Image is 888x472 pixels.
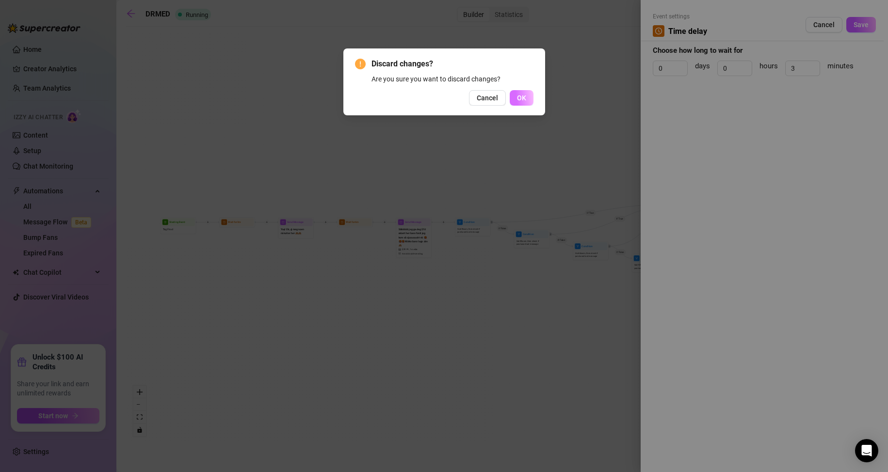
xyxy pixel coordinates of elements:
[477,94,498,102] span: Cancel
[355,59,366,69] span: exclamation-circle
[371,58,533,70] span: Discard changes?
[469,90,506,106] button: Cancel
[510,90,533,106] button: OK
[855,439,878,462] div: Open Intercom Messenger
[517,94,526,102] span: OK
[371,74,533,84] div: Are you sure you want to discard changes?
